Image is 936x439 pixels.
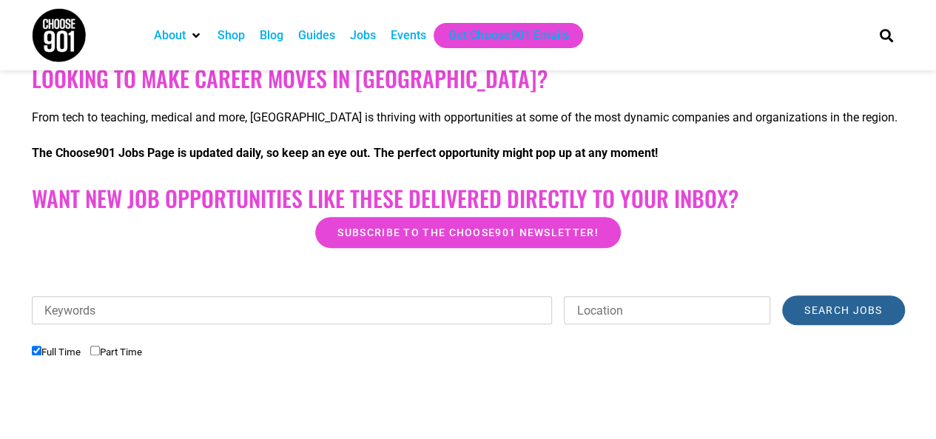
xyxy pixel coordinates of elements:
[315,217,620,248] a: Subscribe to the Choose901 newsletter!
[564,296,770,324] input: Location
[32,346,41,355] input: Full Time
[90,346,142,358] label: Part Time
[218,27,245,44] a: Shop
[147,23,210,48] div: About
[350,27,376,44] a: Jobs
[154,27,186,44] a: About
[90,346,100,355] input: Part Time
[32,346,81,358] label: Full Time
[391,27,426,44] a: Events
[874,23,898,47] div: Search
[32,185,905,212] h2: Want New Job Opportunities like these Delivered Directly to your Inbox?
[448,27,568,44] a: Get Choose901 Emails
[147,23,854,48] nav: Main nav
[32,296,553,324] input: Keywords
[260,27,283,44] a: Blog
[32,146,658,160] strong: The Choose901 Jobs Page is updated daily, so keep an eye out. The perfect opportunity might pop u...
[298,27,335,44] a: Guides
[32,65,905,92] h2: Looking to make career moves in [GEOGRAPHIC_DATA]?
[337,227,598,238] span: Subscribe to the Choose901 newsletter!
[782,295,904,325] input: Search Jobs
[32,109,905,127] p: From tech to teaching, medical and more, [GEOGRAPHIC_DATA] is thriving with opportunities at some...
